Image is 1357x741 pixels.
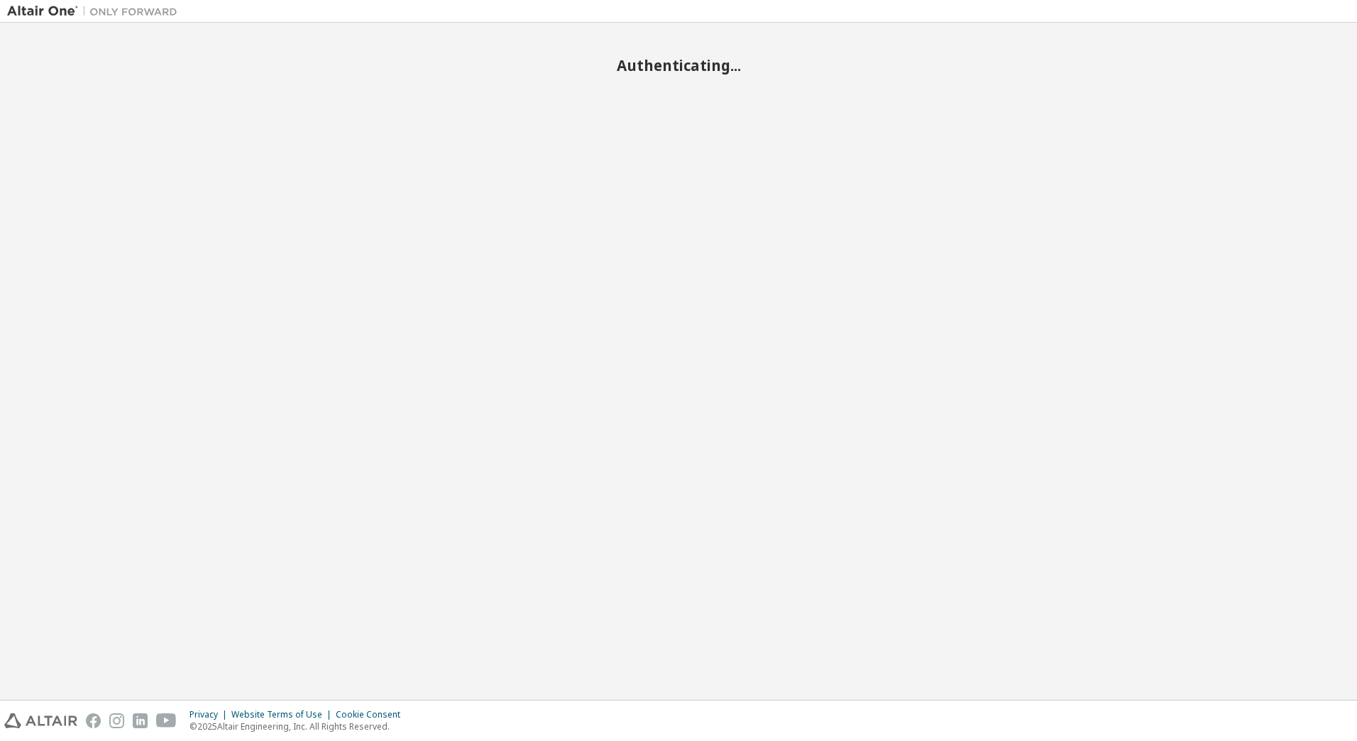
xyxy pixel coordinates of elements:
img: facebook.svg [86,713,101,728]
h2: Authenticating... [7,56,1350,75]
img: youtube.svg [156,713,177,728]
div: Cookie Consent [336,709,409,720]
img: Altair One [7,4,185,18]
img: linkedin.svg [133,713,148,728]
p: © 2025 Altair Engineering, Inc. All Rights Reserved. [189,720,409,732]
div: Privacy [189,709,231,720]
div: Website Terms of Use [231,709,336,720]
img: instagram.svg [109,713,124,728]
img: altair_logo.svg [4,713,77,728]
